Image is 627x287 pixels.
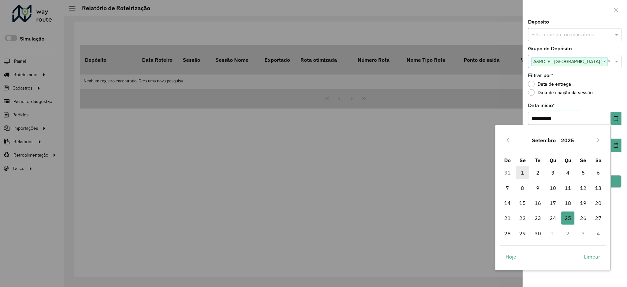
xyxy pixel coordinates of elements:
td: 4 [591,226,606,241]
td: 16 [530,195,545,211]
td: 2 [560,226,575,241]
td: 29 [515,226,530,241]
td: 28 [500,226,515,241]
td: 17 [545,195,560,211]
td: 10 [545,180,560,195]
span: 1 [516,166,529,179]
button: Choose Date [611,112,621,125]
td: 30 [530,226,545,241]
td: 23 [530,211,545,226]
button: Choose Year [558,132,577,148]
td: 19 [576,195,591,211]
span: 17 [546,196,559,210]
span: 2 [531,166,544,179]
button: Choose Month [529,132,558,148]
div: Choose Date [495,125,611,270]
span: Hoje [506,253,516,261]
span: 9 [531,181,544,194]
td: 1 [545,226,560,241]
td: 21 [500,211,515,226]
td: 2 [530,165,545,180]
span: Do [504,157,511,163]
td: 5 [576,165,591,180]
span: 15 [516,196,529,210]
button: Next Month [593,135,603,145]
span: 29 [516,227,529,240]
span: 5 [577,166,590,179]
span: 12 [577,181,590,194]
td: 9 [530,180,545,195]
span: Limpar [584,253,600,261]
button: Choose Date [611,139,621,152]
span: 3 [546,166,559,179]
span: 8 [516,181,529,194]
td: 4 [560,165,575,180]
span: Te [535,157,540,163]
span: Clear all [608,58,613,65]
span: × [602,58,607,66]
span: Se [520,157,526,163]
button: Hoje [500,250,522,263]
label: Data de criação da sessão [528,89,593,96]
span: 27 [592,211,605,225]
span: 22 [516,211,529,225]
span: 25 [561,211,574,225]
td: 18 [560,195,575,211]
td: 7 [500,180,515,195]
td: 12 [576,180,591,195]
span: Se [580,157,586,163]
td: 20 [591,195,606,211]
span: 21 [501,211,514,225]
button: Previous Month [503,135,513,145]
label: Depósito [528,18,549,26]
span: 10 [546,181,559,194]
span: 23 [531,211,544,225]
span: 16 [531,196,544,210]
td: 26 [576,211,591,226]
td: 24 [545,211,560,226]
span: 30 [531,227,544,240]
td: 8 [515,180,530,195]
span: 26 [577,211,590,225]
span: 14 [501,196,514,210]
span: 18 [561,196,574,210]
label: Data início [528,102,555,110]
td: 1 [515,165,530,180]
td: 13 [591,180,606,195]
span: 11 [561,181,574,194]
span: 7 [501,181,514,194]
label: Grupo de Depósito [528,45,572,53]
span: 19 [577,196,590,210]
span: 28 [501,227,514,240]
span: 13 [592,181,605,194]
td: 6 [591,165,606,180]
td: 31 [500,165,515,180]
td: 27 [591,211,606,226]
span: 4 [561,166,574,179]
label: Filtrar por [528,72,553,79]
td: 14 [500,195,515,211]
span: A&RDLP - [GEOGRAPHIC_DATA] [532,58,602,65]
span: 24 [546,211,559,225]
td: 3 [545,165,560,180]
label: Data de entrega [528,81,571,87]
span: Sa [595,157,602,163]
td: 3 [576,226,591,241]
td: 25 [560,211,575,226]
span: 6 [592,166,605,179]
button: Limpar [578,250,606,263]
span: Qu [550,157,556,163]
span: 20 [592,196,605,210]
td: 11 [560,180,575,195]
td: 22 [515,211,530,226]
td: 15 [515,195,530,211]
span: Qu [565,157,571,163]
